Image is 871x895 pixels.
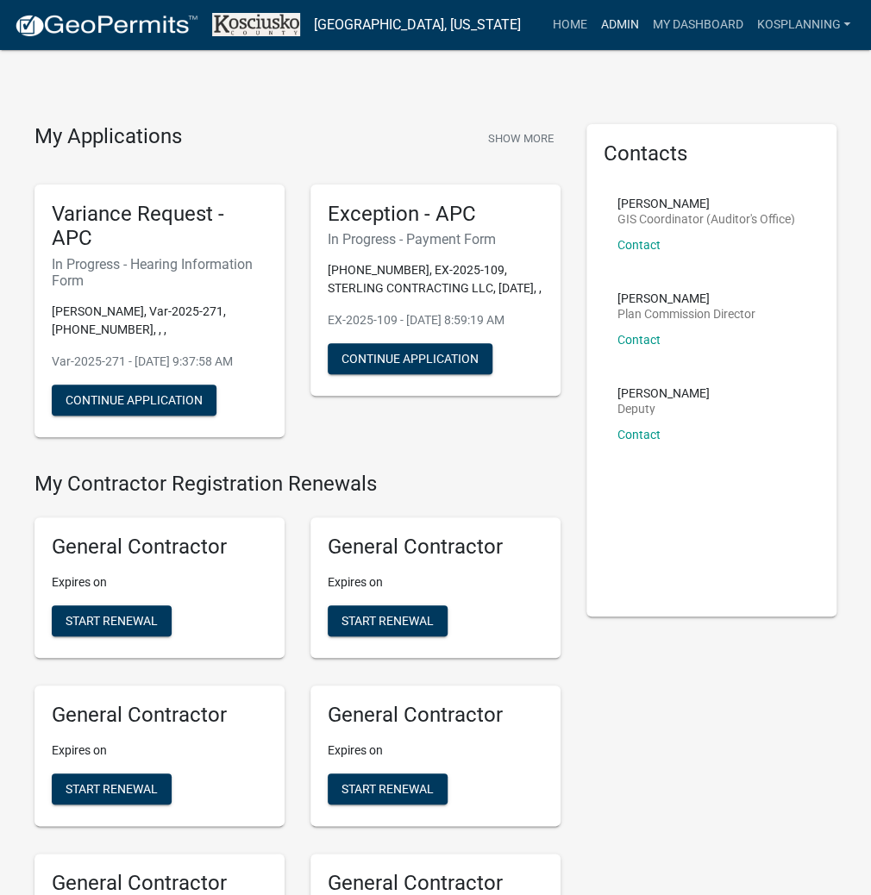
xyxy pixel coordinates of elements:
[328,535,543,560] h5: General Contractor
[328,605,448,636] button: Start Renewal
[328,261,543,297] p: [PHONE_NUMBER], EX-2025-109, STERLING CONTRACTING LLC, [DATE], ,
[52,703,267,728] h5: General Contractor
[34,472,561,497] h4: My Contractor Registration Renewals
[66,614,158,628] span: Start Renewal
[749,9,857,41] a: kosplanning
[617,213,795,225] p: GIS Coordinator (Auditor's Office)
[328,742,543,760] p: Expires on
[52,385,216,416] button: Continue Application
[328,343,492,374] button: Continue Application
[52,535,267,560] h5: General Contractor
[481,124,561,153] button: Show More
[52,256,267,289] h6: In Progress - Hearing Information Form
[617,292,755,304] p: [PERSON_NAME]
[617,403,710,415] p: Deputy
[342,614,434,628] span: Start Renewal
[617,333,661,347] a: Contact
[617,238,661,252] a: Contact
[604,141,819,166] h5: Contacts
[52,202,267,252] h5: Variance Request - APC
[617,308,755,320] p: Plan Commission Director
[645,9,749,41] a: My Dashboard
[34,124,182,150] h4: My Applications
[328,231,543,247] h6: In Progress - Payment Form
[328,573,543,591] p: Expires on
[52,773,172,804] button: Start Renewal
[212,13,300,36] img: Kosciusko County, Indiana
[314,10,521,40] a: [GEOGRAPHIC_DATA], [US_STATE]
[328,311,543,329] p: EX-2025-109 - [DATE] 8:59:19 AM
[66,781,158,795] span: Start Renewal
[328,773,448,804] button: Start Renewal
[617,387,710,399] p: [PERSON_NAME]
[545,9,593,41] a: Home
[328,703,543,728] h5: General Contractor
[328,202,543,227] h5: Exception - APC
[52,303,267,339] p: [PERSON_NAME], Var-2025-271, [PHONE_NUMBER], , ,
[52,353,267,371] p: Var-2025-271 - [DATE] 9:37:58 AM
[617,428,661,441] a: Contact
[52,605,172,636] button: Start Renewal
[342,781,434,795] span: Start Renewal
[52,573,267,591] p: Expires on
[617,197,795,210] p: [PERSON_NAME]
[52,742,267,760] p: Expires on
[593,9,645,41] a: Admin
